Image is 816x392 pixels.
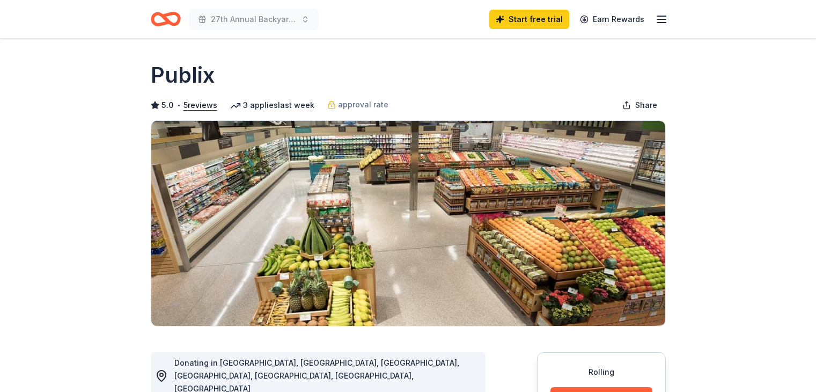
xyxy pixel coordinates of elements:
[151,121,665,326] img: Image for Publix
[177,101,180,110] span: •
[338,98,388,111] span: approval rate
[550,366,652,379] div: Rolling
[183,99,217,112] button: 5reviews
[151,6,181,32] a: Home
[574,10,651,29] a: Earn Rewards
[327,98,388,111] a: approval rate
[489,10,569,29] a: Start free trial
[230,99,314,112] div: 3 applies last week
[189,9,318,30] button: 27th Annual Backyard BBQ
[614,95,666,116] button: Share
[161,99,174,112] span: 5.0
[151,60,215,90] h1: Publix
[635,99,657,112] span: Share
[211,13,297,26] span: 27th Annual Backyard BBQ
